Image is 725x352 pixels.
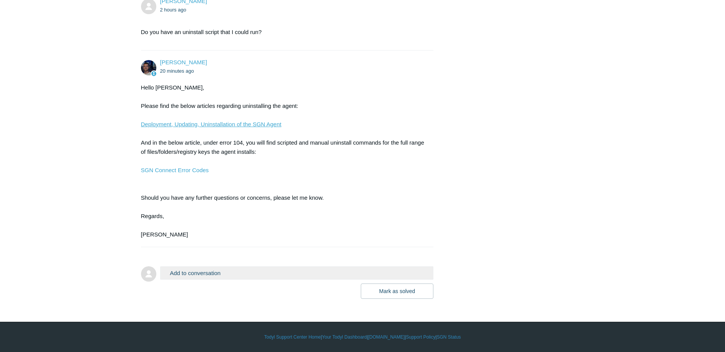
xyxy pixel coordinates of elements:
p: Do you have an uninstall script that I could run? [141,28,426,37]
a: SGN Connect Error Codes [141,167,209,173]
div: | | | | [141,334,584,341]
time: 08/12/2025, 13:33 [160,7,187,13]
button: Add to conversation [160,266,434,280]
a: [DOMAIN_NAME] [368,334,405,341]
div: Hello [PERSON_NAME], Please find the below articles regarding uninstalling the agent: And in the ... [141,83,426,239]
time: 08/12/2025, 15:15 [160,68,194,74]
a: Deployment, Updating, Uninstallation of the SGN Agent [141,121,282,127]
button: Mark as solved [361,284,433,299]
a: SGN Status [437,334,461,341]
a: Support Policy [406,334,435,341]
span: Connor Davis [160,59,207,65]
a: [PERSON_NAME] [160,59,207,65]
a: Todyl Support Center Home [264,334,321,341]
a: Your Todyl Dashboard [322,334,367,341]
